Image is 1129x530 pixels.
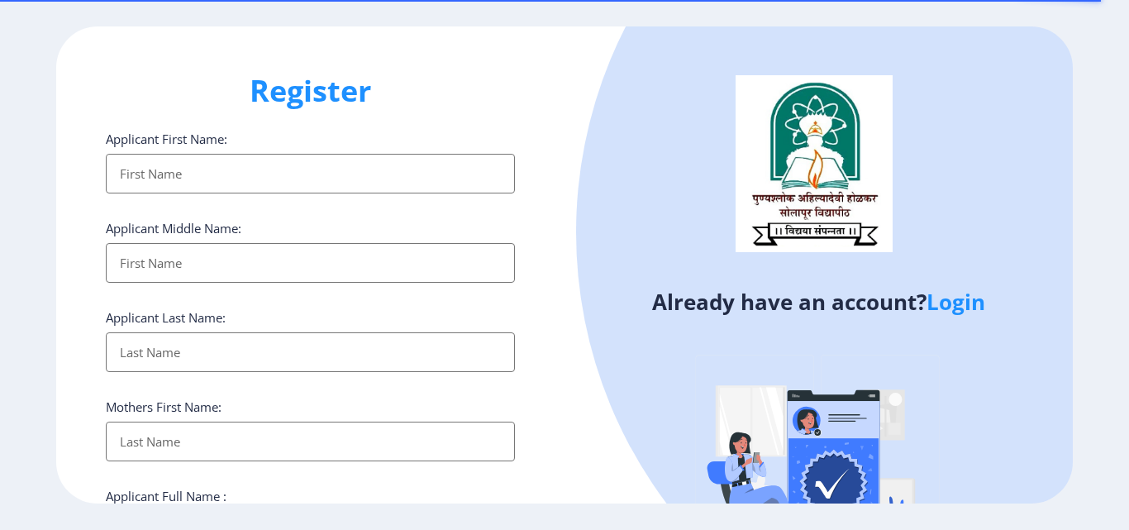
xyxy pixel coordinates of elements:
[736,75,893,252] img: logo
[106,243,515,283] input: First Name
[106,399,222,415] label: Mothers First Name:
[106,309,226,326] label: Applicant Last Name:
[106,220,241,236] label: Applicant Middle Name:
[106,422,515,461] input: Last Name
[106,154,515,193] input: First Name
[927,287,985,317] a: Login
[106,131,227,147] label: Applicant First Name:
[577,289,1060,315] h4: Already have an account?
[106,332,515,372] input: Last Name
[106,71,515,111] h1: Register
[106,488,226,521] label: Applicant Full Name : (As on marksheet)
